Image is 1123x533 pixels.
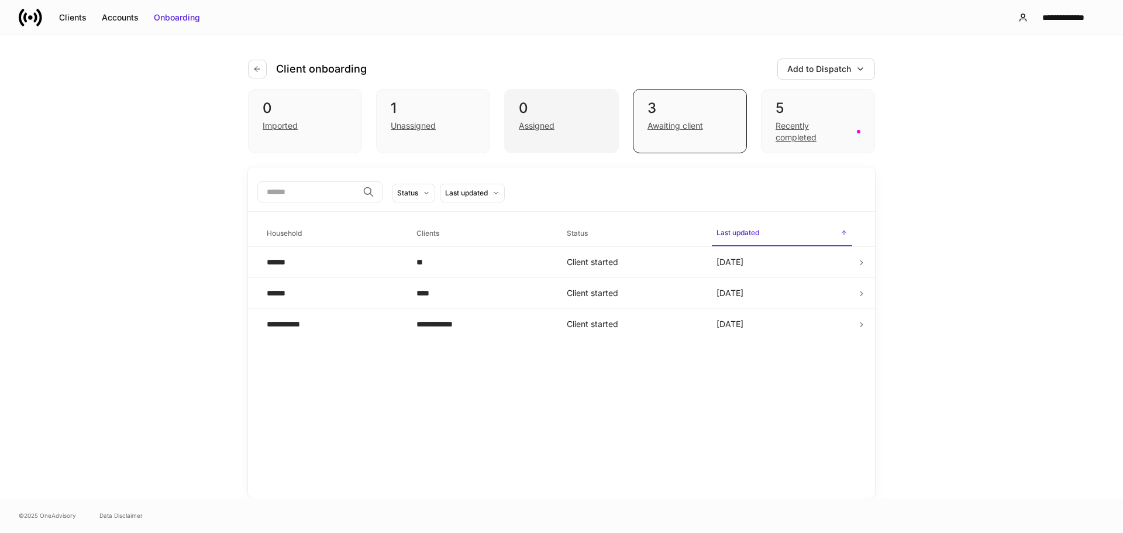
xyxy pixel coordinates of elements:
div: 0Assigned [504,89,618,153]
div: Imported [263,120,298,132]
div: Accounts [102,12,139,23]
div: Recently completed [776,120,850,143]
div: Clients [59,12,87,23]
div: 3Awaiting client [633,89,747,153]
div: Onboarding [154,12,200,23]
h6: Clients [416,228,439,239]
td: [DATE] [707,309,857,340]
h4: Client onboarding [276,62,367,76]
button: Add to Dispatch [777,59,875,80]
span: Household [262,222,402,246]
div: Assigned [519,120,554,132]
div: Status [397,187,418,198]
button: Onboarding [146,8,208,27]
div: 0Imported [248,89,362,153]
div: Add to Dispatch [787,63,851,75]
a: Data Disclaimer [99,511,143,520]
span: Status [562,222,702,246]
button: Accounts [94,8,146,27]
div: Unassigned [391,120,436,132]
td: [DATE] [707,247,857,278]
div: Awaiting client [647,120,703,132]
span: Clients [412,222,552,246]
span: Last updated [712,221,852,246]
td: [DATE] [707,278,857,309]
div: Last updated [445,187,488,198]
button: Status [392,184,435,202]
div: 0 [263,99,347,118]
button: Clients [51,8,94,27]
h6: Household [267,228,302,239]
button: Last updated [440,184,505,202]
h6: Last updated [716,227,759,238]
div: 5Recently completed [761,89,875,153]
td: Client started [557,278,707,309]
span: © 2025 OneAdvisory [19,511,76,520]
td: Client started [557,309,707,340]
div: 3 [647,99,732,118]
div: 1Unassigned [376,89,490,153]
div: 1 [391,99,476,118]
div: 5 [776,99,860,118]
h6: Status [567,228,588,239]
td: Client started [557,247,707,278]
div: 0 [519,99,604,118]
